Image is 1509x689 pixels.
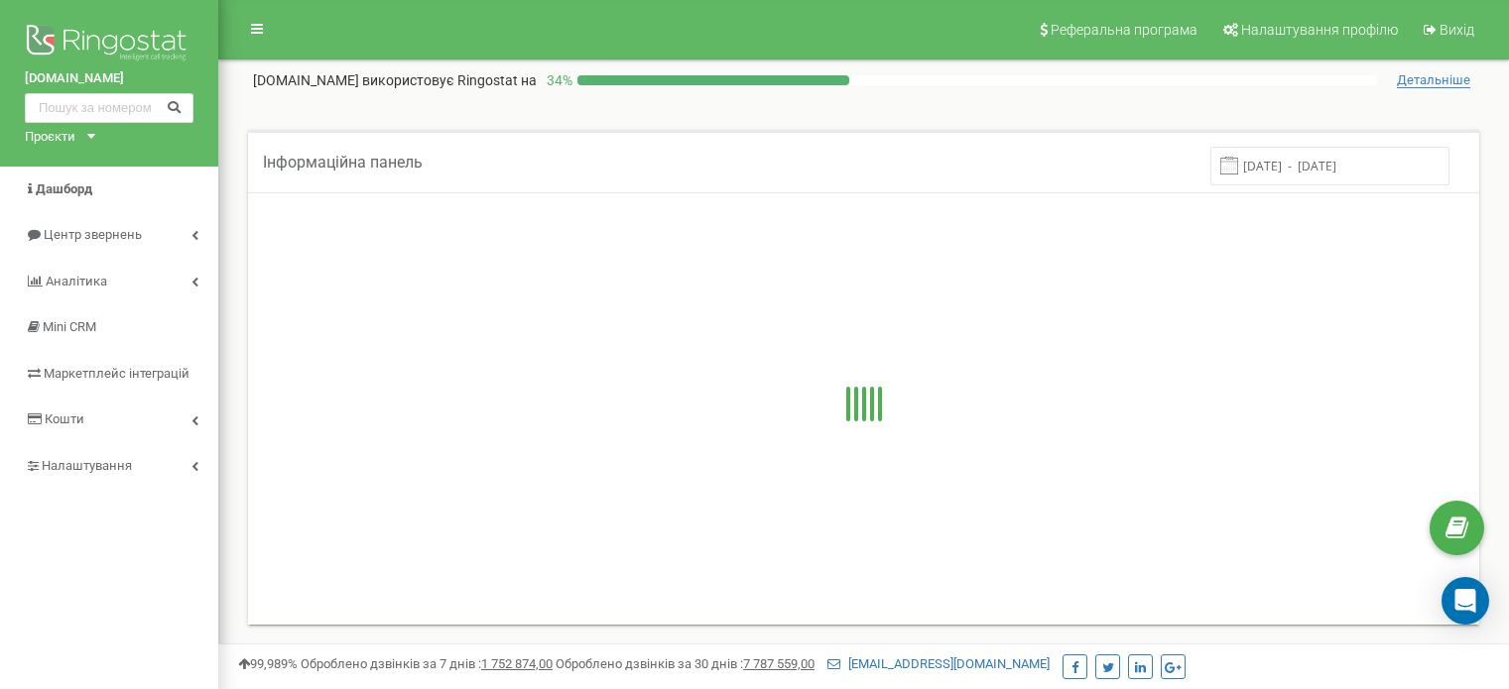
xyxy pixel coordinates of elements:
span: Mini CRM [43,319,96,334]
u: 1 752 874,00 [481,656,553,671]
span: Вихід [1440,22,1474,38]
u: 7 787 559,00 [743,656,815,671]
a: [EMAIL_ADDRESS][DOMAIN_NAME] [827,656,1050,671]
span: Аналiтика [46,274,107,288]
span: Налаштування профілю [1241,22,1398,38]
input: Пошук за номером [25,93,193,123]
span: Кошти [45,411,84,426]
span: Маркетплейс інтеграцій [44,366,189,381]
img: Ringostat logo [25,20,193,69]
p: 34 % [537,70,577,90]
span: Оброблено дзвінків за 30 днів : [556,656,815,671]
span: Дашборд [36,181,92,196]
div: Open Intercom Messenger [1442,577,1489,625]
span: Детальніше [1397,72,1470,88]
div: Проєкти [25,128,75,147]
span: Центр звернень [44,227,142,242]
span: використовує Ringostat на [362,72,537,88]
p: [DOMAIN_NAME] [253,70,537,90]
span: Оброблено дзвінків за 7 днів : [301,656,553,671]
a: [DOMAIN_NAME] [25,69,193,88]
span: Налаштування [42,458,132,473]
span: Інформаційна панель [263,153,423,172]
span: 99,989% [238,656,298,671]
span: Реферальна програма [1051,22,1197,38]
